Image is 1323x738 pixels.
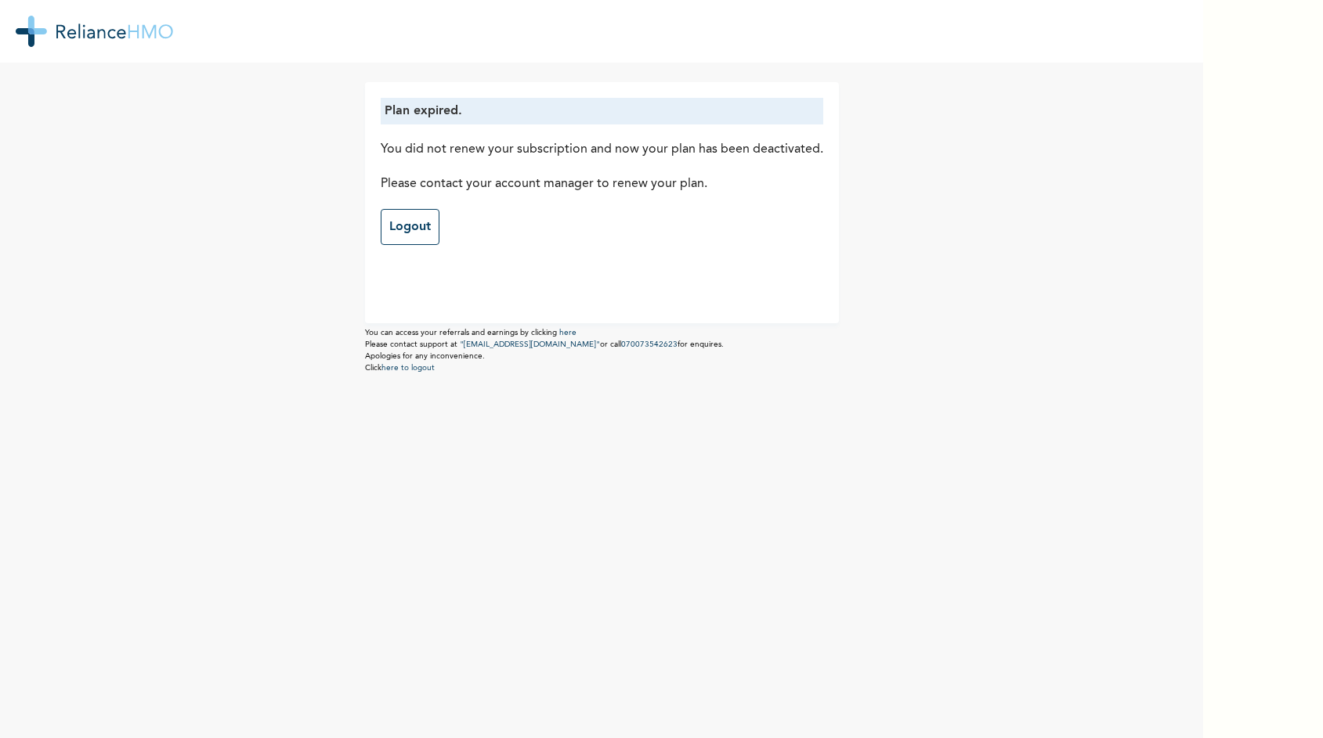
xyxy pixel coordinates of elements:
[621,340,678,348] a: 070073542623
[16,16,173,47] img: RelianceHMO
[381,209,439,245] a: Logout
[381,175,823,193] p: Please contact your account manager to renew your plan.
[365,339,839,362] p: Please contact support at or call for enquires. Apologies for any inconvenience.
[381,364,435,372] a: here to logout
[365,362,839,374] p: Click
[460,340,600,348] a: "[EMAIL_ADDRESS][DOMAIN_NAME]"
[381,140,823,159] p: You did not renew your subscription and now your plan has been deactivated.
[559,329,577,337] a: here
[365,327,839,339] p: You can access your referrals and earnings by clicking
[385,102,819,121] p: Plan expired.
